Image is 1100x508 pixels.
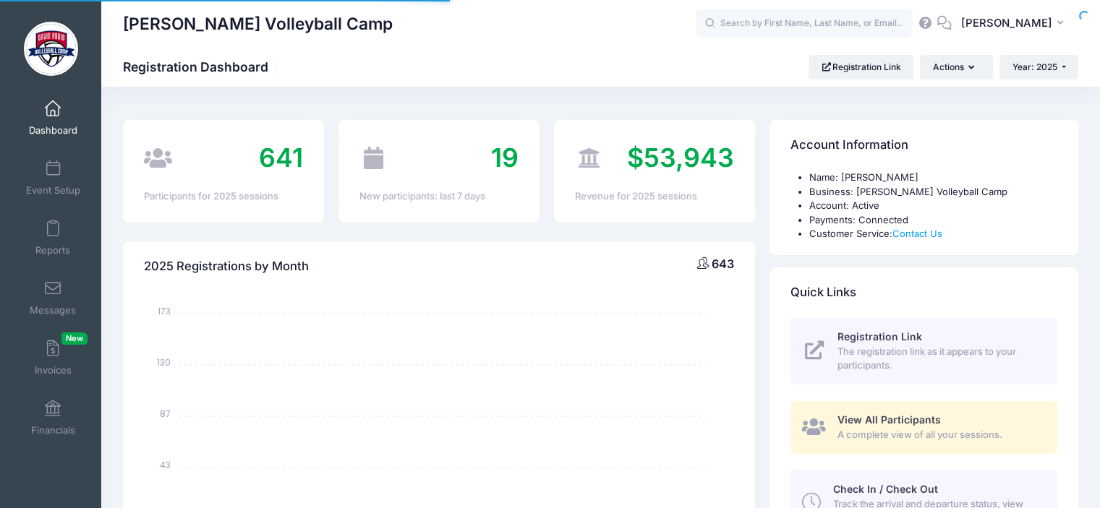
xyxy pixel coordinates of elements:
span: Dashboard [29,124,77,137]
button: Year: 2025 [999,55,1078,79]
span: 641 [259,142,303,173]
span: Reports [35,244,70,257]
a: Reports [19,212,88,263]
button: Actions [920,55,992,79]
span: Messages [30,304,76,317]
span: View All Participants [837,413,941,426]
span: 19 [491,142,519,173]
input: Search by First Name, Last Name, or Email... [696,9,913,38]
div: Participants for 2025 sessions [144,189,303,204]
span: Event Setup [26,184,80,197]
tspan: 43 [160,459,171,471]
span: The registration link as it appears to your participants. [837,345,1041,373]
a: Messages [19,272,88,323]
h4: Account Information [790,125,908,166]
tspan: 87 [160,408,171,420]
a: Financials [19,392,88,443]
li: Customer Service: [809,227,1057,241]
span: $53,943 [627,142,734,173]
a: InvoicesNew [19,332,88,383]
h1: Registration Dashboard [123,59,281,74]
span: A complete view of all your sessions. [837,428,1041,442]
span: 643 [712,257,734,271]
span: New [61,332,88,345]
span: Invoices [35,364,72,376]
li: Payments: Connected [809,213,1057,228]
a: Contact Us [892,228,942,239]
span: [PERSON_NAME] [961,15,1052,31]
button: [PERSON_NAME] [952,7,1078,40]
h1: [PERSON_NAME] Volleyball Camp [123,7,393,40]
div: Revenue for 2025 sessions [575,189,734,204]
li: Name: [PERSON_NAME] [809,171,1057,185]
h4: 2025 Registrations by Month [144,246,309,287]
span: Financials [31,424,75,436]
a: Event Setup [19,152,88,203]
a: View All Participants A complete view of all your sessions. [790,401,1057,454]
tspan: 130 [157,356,171,369]
span: Check In / Check Out [832,483,937,495]
tspan: 173 [158,305,171,317]
a: Dashboard [19,92,88,143]
div: New participants: last 7 days [359,189,519,204]
span: Registration Link [837,330,922,343]
span: Year: 2025 [1012,61,1057,72]
img: David Rubio Volleyball Camp [24,22,78,76]
a: Registration Link The registration link as it appears to your participants. [790,318,1057,384]
h4: Quick Links [790,272,856,313]
li: Business: [PERSON_NAME] Volleyball Camp [809,185,1057,199]
a: Registration Link [809,55,913,79]
li: Account: Active [809,199,1057,213]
